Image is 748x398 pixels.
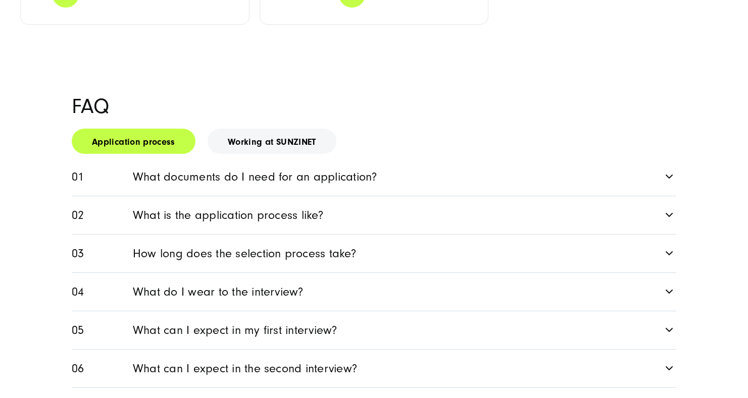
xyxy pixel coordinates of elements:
[72,196,676,234] a: What is the application process like?
[72,96,676,118] h2: FAQ
[72,311,676,349] a: What can I expect in my first interview?
[72,273,676,311] a: What do I wear to the interview?
[208,129,336,154] a: Working at SUNZINET
[72,129,195,154] a: Application process
[72,350,676,387] a: What can I expect in the second interview?
[72,235,676,272] a: How long does the selection process take?
[72,158,676,196] a: What documents do I need for an application?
